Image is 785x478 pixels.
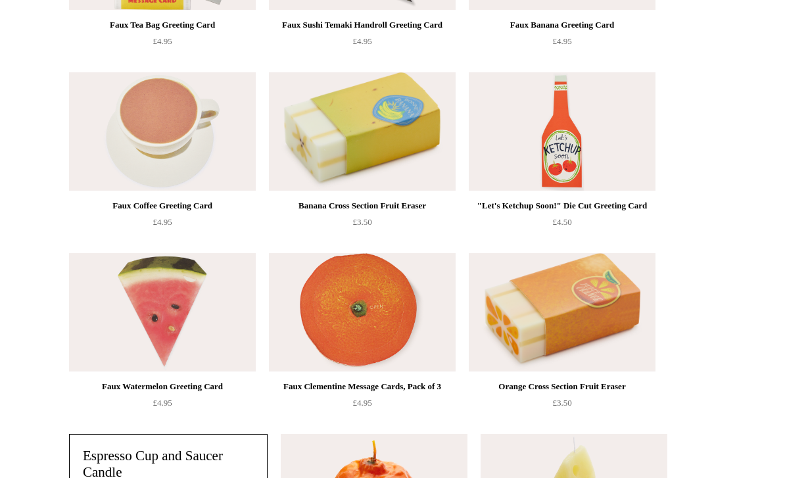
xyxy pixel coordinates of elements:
[472,198,652,214] div: "Let's Ketchup Soon!" Die Cut Greeting Card
[69,379,256,433] a: Faux Watermelon Greeting Card £4.95
[269,17,456,71] a: Faux Sushi Temaki Handroll Greeting Card £4.95
[153,36,172,46] span: £4.95
[69,198,256,252] a: Faux Coffee Greeting Card £4.95
[69,17,256,71] a: Faux Tea Bag Greeting Card £4.95
[469,72,655,191] img: "Let's Ketchup Soon!" Die Cut Greeting Card
[469,379,655,433] a: Orange Cross Section Fruit Eraser £3.50
[469,253,655,371] img: Orange Cross Section Fruit Eraser
[269,253,456,371] a: Faux Clementine Message Cards, Pack of 3 Faux Clementine Message Cards, Pack of 3
[153,398,172,408] span: £4.95
[472,379,652,394] div: Orange Cross Section Fruit Eraser
[552,217,571,227] span: £4.50
[69,72,256,191] img: Faux Coffee Greeting Card
[352,398,371,408] span: £4.95
[469,72,655,191] a: "Let's Ketchup Soon!" Die Cut Greeting Card "Let's Ketchup Soon!" Die Cut Greeting Card
[469,198,655,252] a: "Let's Ketchup Soon!" Die Cut Greeting Card £4.50
[469,253,655,371] a: Orange Cross Section Fruit Eraser Orange Cross Section Fruit Eraser
[269,72,456,191] a: Banana Cross Section Fruit Eraser Banana Cross Section Fruit Eraser
[269,72,456,191] img: Banana Cross Section Fruit Eraser
[69,253,256,371] a: Faux Watermelon Greeting Card Faux Watermelon Greeting Card
[469,17,655,71] a: Faux Banana Greeting Card £4.95
[272,379,452,394] div: Faux Clementine Message Cards, Pack of 3
[72,198,252,214] div: Faux Coffee Greeting Card
[269,379,456,433] a: Faux Clementine Message Cards, Pack of 3 £4.95
[69,253,256,371] img: Faux Watermelon Greeting Card
[153,217,172,227] span: £4.95
[552,36,571,46] span: £4.95
[72,17,252,33] div: Faux Tea Bag Greeting Card
[352,36,371,46] span: £4.95
[72,379,252,394] div: Faux Watermelon Greeting Card
[352,217,371,227] span: £3.50
[472,17,652,33] div: Faux Banana Greeting Card
[552,398,571,408] span: £3.50
[69,72,256,191] a: Faux Coffee Greeting Card Faux Coffee Greeting Card
[272,198,452,214] div: Banana Cross Section Fruit Eraser
[272,17,452,33] div: Faux Sushi Temaki Handroll Greeting Card
[269,253,456,371] img: Faux Clementine Message Cards, Pack of 3
[269,198,456,252] a: Banana Cross Section Fruit Eraser £3.50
